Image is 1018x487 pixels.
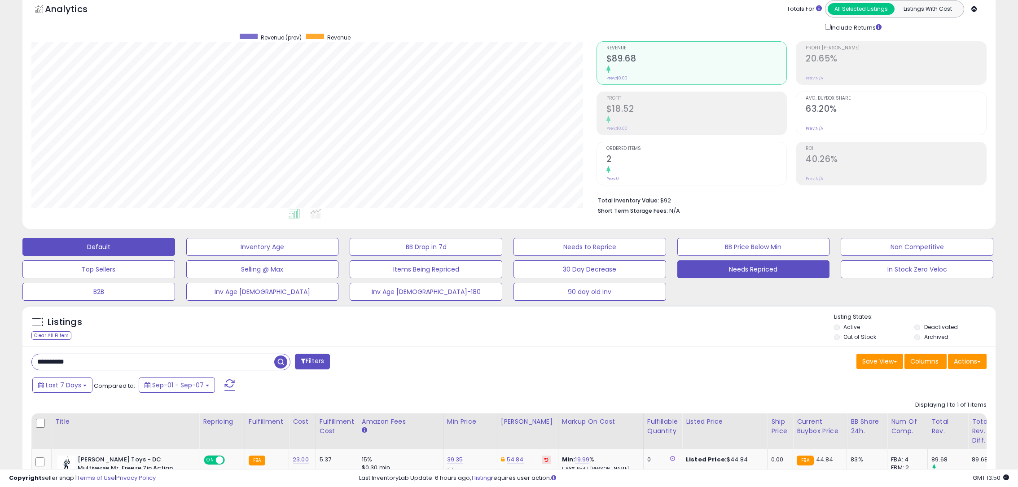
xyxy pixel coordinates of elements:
div: $44.84 [686,456,760,464]
h2: 20.65% [806,53,986,66]
span: Avg. Buybox Share [806,96,986,101]
div: 5.37 [320,456,351,464]
div: 0 [647,456,675,464]
button: Needs Repriced [677,260,830,278]
span: Columns [910,357,939,366]
div: Include Returns [818,22,892,32]
span: Compared to: [94,382,135,390]
img: 31uZeH12KBL._SL40_.jpg [57,456,75,474]
span: Profit [606,96,787,101]
button: Columns [904,354,947,369]
button: BB Drop in 7d [350,238,502,256]
button: Sep-01 - Sep-07 [139,377,215,393]
span: 2025-09-15 13:50 GMT [973,474,1009,482]
button: Inv Age [DEMOGRAPHIC_DATA]-180 [350,283,502,301]
div: Amazon Fees [362,417,439,426]
small: Amazon Fees. [362,426,367,434]
b: [PERSON_NAME] Toys - DC Multiverse Mr. Freeze 7in Action Figure [78,456,187,483]
small: Prev: N/A [806,75,823,81]
div: Num of Comp. [891,417,924,436]
button: Last 7 Days [32,377,92,393]
button: In Stock Zero Veloc [841,260,993,278]
span: 44.84 [816,455,834,464]
small: Prev: $0.00 [606,75,627,81]
div: 83% [851,456,880,464]
div: Totals For [787,5,822,13]
div: Markup on Cost [562,417,640,426]
div: Fulfillment [249,417,285,426]
strong: Copyright [9,474,42,482]
a: 54.84 [507,455,524,464]
h2: 40.26% [806,154,986,166]
span: ON [205,456,216,464]
div: 0.00 [771,456,786,464]
i: Revert to store-level Dynamic Max Price [544,457,548,462]
a: Privacy Policy [116,474,156,482]
button: 30 Day Decrease [513,260,666,278]
div: Title [55,417,195,426]
div: Repricing [203,417,241,426]
p: Listing States: [834,313,996,321]
b: Min: [562,455,575,464]
span: ROI [806,146,986,151]
button: Filters [295,354,330,369]
span: Last 7 Days [46,381,81,390]
b: Listed Price: [686,455,727,464]
div: Current Buybox Price [797,417,843,436]
small: Prev: N/A [806,126,823,131]
div: 89.68 [972,456,988,464]
div: 15% [362,456,436,464]
div: Last InventoryLab Update: 6 hours ago, requires user action. [359,474,1009,483]
button: Inv Age [DEMOGRAPHIC_DATA] [186,283,339,301]
div: Cost [293,417,312,426]
i: This overrides the store level Dynamic Max Price for this listing [501,456,505,462]
span: Revenue (prev) [261,34,302,41]
div: % [562,456,636,472]
li: $92 [598,194,980,205]
b: Short Term Storage Fees: [598,207,668,215]
small: FBA [249,456,265,465]
label: Out of Stock [843,333,876,341]
h2: 2 [606,154,787,166]
button: Needs to Reprice [513,238,666,256]
small: Prev: $0.00 [606,126,627,131]
small: FBA [797,456,813,465]
h2: 63.20% [806,104,986,116]
h5: Analytics [45,3,105,18]
div: Total Rev. [931,417,964,436]
span: Ordered Items [606,146,787,151]
a: Terms of Use [77,474,115,482]
span: OFF [224,456,238,464]
span: Profit [PERSON_NAME] [806,46,986,51]
div: [PERSON_NAME] [501,417,554,426]
span: N/A [669,206,680,215]
h2: $18.52 [606,104,787,116]
div: Min Price [447,417,493,426]
b: Total Inventory Value: [598,197,659,204]
button: Default [22,238,175,256]
small: Prev: N/A [806,176,823,181]
label: Active [843,323,860,331]
button: Inventory Age [186,238,339,256]
button: 90 day old inv [513,283,666,301]
label: Archived [924,333,948,341]
div: Total Rev. Diff. [972,417,991,445]
a: 39.35 [447,455,463,464]
button: Top Sellers [22,260,175,278]
span: Revenue [327,34,351,41]
button: Items Being Repriced [350,260,502,278]
div: Listed Price [686,417,763,426]
div: Ship Price [771,417,789,436]
h2: $89.68 [606,53,787,66]
a: 23.00 [293,455,309,464]
div: seller snap | | [9,474,156,483]
span: Sep-01 - Sep-07 [152,381,204,390]
div: Clear All Filters [31,331,71,340]
button: B2B [22,283,175,301]
small: Prev: 0 [606,176,619,181]
div: Displaying 1 to 1 of 1 items [915,401,987,409]
div: Fulfillable Quantity [647,417,678,436]
a: 19.99 [575,455,589,464]
button: Selling @ Max [186,260,339,278]
button: Actions [948,354,987,369]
